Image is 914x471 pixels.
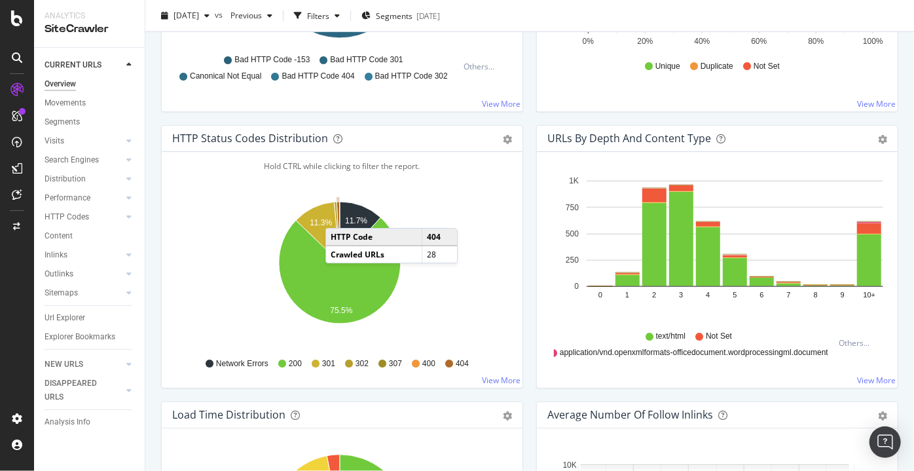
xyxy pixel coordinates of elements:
div: gear [878,135,887,144]
div: Distribution [45,172,86,186]
a: Analysis Info [45,415,136,429]
div: gear [503,411,512,421]
div: Performance [45,191,90,205]
div: Average Number of Follow Inlinks [547,408,713,421]
div: gear [503,135,512,144]
span: Bad HTTP Code 301 [330,54,403,66]
a: Inlinks [45,248,122,262]
a: CURRENT URLS [45,58,122,72]
a: HTTP Codes [45,210,122,224]
div: Others... [464,61,500,72]
div: SiteCrawler [45,22,134,37]
div: HTTP Status Codes Distribution [172,132,328,145]
td: Crawled URLs [326,246,422,263]
div: Url Explorer [45,311,85,325]
span: Duplicate [701,61,733,72]
text: 8 [814,291,818,299]
div: CURRENT URLS [45,58,101,72]
text: 0 [598,291,602,299]
td: 404 [422,229,457,246]
a: View More [857,375,896,386]
text: 2 [652,291,656,299]
span: 200 [289,358,302,369]
svg: A chart. [547,173,883,325]
button: Filters [289,5,345,26]
text: 9 [841,291,845,299]
div: HTTP Codes [45,210,89,224]
text: 10K [563,461,577,470]
span: vs [215,9,225,20]
td: HTTP Code [326,229,422,246]
button: Previous [225,5,278,26]
text: 0 [574,282,579,292]
div: Overview [45,77,76,91]
text: 4 [706,291,710,299]
text: 11.3% [310,218,332,227]
text: 75.5% [330,306,352,315]
a: View More [857,98,896,109]
text: 500 [566,229,579,238]
text: 250 [566,255,579,265]
text: 11.7% [345,216,367,225]
text: 100% [863,37,883,46]
span: Network Errors [216,358,268,369]
text: 3 [679,291,683,299]
span: application/vnd.openxmlformats-officedocument.wordprocessingml.document [560,347,828,358]
div: [DATE] [416,10,440,21]
text: 40% [694,37,710,46]
a: View More [482,98,521,109]
a: Url Explorer [45,311,136,325]
div: NEW URLS [45,358,83,371]
a: Visits [45,134,122,148]
a: NEW URLS [45,358,122,371]
span: Bad HTTP Code 404 [282,71,355,82]
span: Segments [376,10,412,21]
div: Segments [45,115,80,129]
span: Not Set [754,61,780,72]
span: Previous [225,10,262,21]
div: Explorer Bookmarks [45,330,115,344]
div: URLs by Depth and Content Type [547,132,711,145]
div: gear [878,411,887,421]
div: DISAPPEARED URLS [45,377,111,404]
a: Sitemaps [45,286,122,300]
button: Segments[DATE] [356,5,445,26]
div: Analytics [45,10,134,22]
a: Performance [45,191,122,205]
div: Movements [45,96,86,110]
div: Filters [307,10,329,21]
text: 1 [625,291,629,299]
div: Search Engines [45,153,99,167]
a: DISAPPEARED URLS [45,377,122,404]
a: Content [45,229,136,243]
a: Distribution [45,172,122,186]
text: 750 [566,203,579,212]
text: 10+ [864,291,876,299]
span: Bad HTTP Code 302 [375,71,448,82]
span: 301 [322,358,335,369]
a: Segments [45,115,136,129]
text: 20% [637,37,653,46]
text: 80% [808,37,824,46]
div: Visits [45,134,64,148]
div: Inlinks [45,248,67,262]
svg: A chart. [172,194,508,346]
div: Open Intercom Messenger [869,426,901,458]
div: Analysis Info [45,415,90,429]
div: Content [45,229,73,243]
span: text/html [656,331,685,342]
span: 307 [389,358,402,369]
text: 5 [733,291,737,299]
td: 28 [422,246,457,263]
button: [DATE] [156,5,215,26]
text: 6 [760,291,764,299]
text: 1K [569,177,579,186]
a: View More [482,375,521,386]
text: 0% [583,37,594,46]
text: 60% [751,37,767,46]
span: Bad HTTP Code -153 [234,54,310,66]
div: Others... [839,337,875,349]
a: Overview [45,77,136,91]
a: Explorer Bookmarks [45,330,136,344]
